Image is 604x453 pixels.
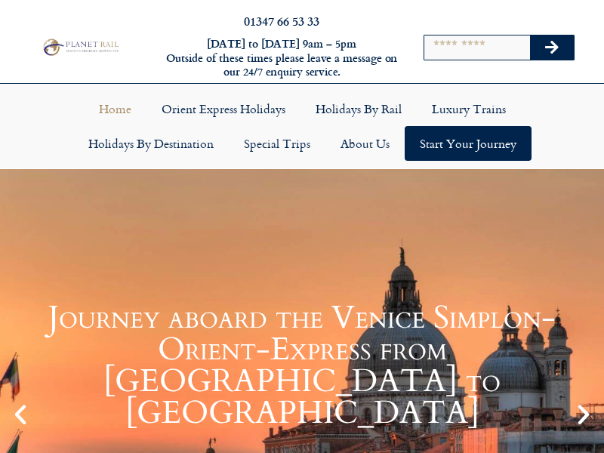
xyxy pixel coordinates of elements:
[73,126,229,161] a: Holidays by Destination
[571,402,596,427] div: Next slide
[8,402,33,427] div: Previous slide
[165,37,399,79] h6: [DATE] to [DATE] 9am – 5pm Outside of these times please leave a message on our 24/7 enquiry serv...
[325,126,405,161] a: About Us
[40,37,121,57] img: Planet Rail Train Holidays Logo
[300,91,417,126] a: Holidays by Rail
[8,91,596,161] nav: Menu
[38,302,566,429] h1: Journey aboard the Venice Simplon-Orient-Express from [GEOGRAPHIC_DATA] to [GEOGRAPHIC_DATA]
[229,126,325,161] a: Special Trips
[84,91,146,126] a: Home
[146,91,300,126] a: Orient Express Holidays
[405,126,532,161] a: Start your Journey
[417,91,521,126] a: Luxury Trains
[244,12,319,29] a: 01347 66 53 33
[530,35,574,60] button: Search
